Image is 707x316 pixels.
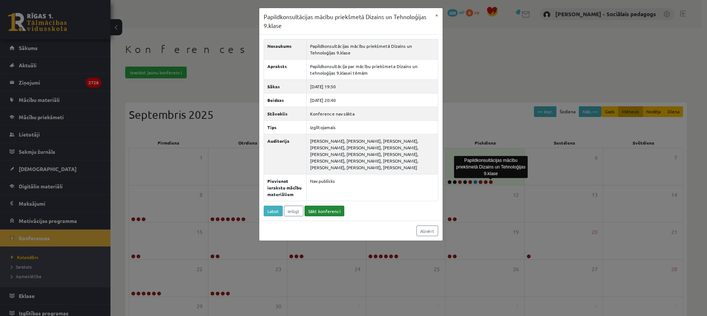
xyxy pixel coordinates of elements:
[305,206,344,216] a: Sākt konferenci
[264,60,306,80] th: Apraksts
[306,107,438,121] td: Konference nav sākta
[264,174,306,201] th: Pievienot ierakstu mācību materiāliem
[264,93,306,107] th: Beidzas
[306,93,438,107] td: [DATE] 20:40
[264,206,283,216] a: Labot
[264,39,306,60] th: Nosaukums
[264,121,306,134] th: Tips
[284,206,303,216] a: Ielūgt
[416,226,438,236] a: Aizvērt
[306,121,438,134] td: Izglītojamais
[264,80,306,93] th: Sākas
[306,39,438,60] td: Papildkonsultācijas mācību priekšmetā Dizains un Tehnoloģijas 9.klase
[264,134,306,174] th: Auditorija
[454,156,528,178] div: Papildkonsultācijas mācību priekšmetā Dizains un Tehnoloģijas 9.klase
[306,134,438,174] td: [PERSON_NAME], [PERSON_NAME], [PERSON_NAME], [PERSON_NAME], [PERSON_NAME], [PERSON_NAME], [PERSON...
[264,13,431,30] h3: Papildkonsultācijas mācību priekšmetā Dizains un Tehnoloģijas 9.klase
[306,174,438,201] td: Nav publisks
[431,8,443,22] button: ×
[264,107,306,121] th: Stāvoklis
[306,80,438,93] td: [DATE] 19:50
[306,60,438,80] td: Papildkonsultācija par mācību priekšmeta Dizains un tehnoloģijas 9.klasei tēmām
